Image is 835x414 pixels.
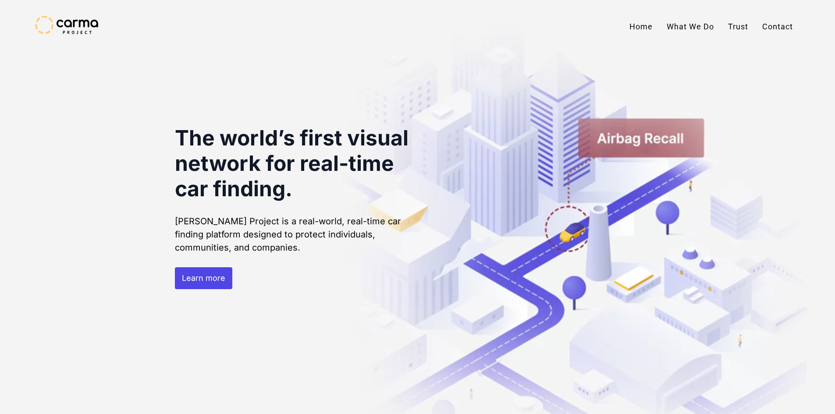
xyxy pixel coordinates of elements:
[660,16,721,38] a: What We Do
[755,16,800,38] a: Contact
[622,16,660,38] a: Home
[175,125,412,202] h1: The world’s first visual network for real-time car finding.
[721,16,755,38] a: Trust
[35,16,98,34] a: home
[175,215,412,254] p: [PERSON_NAME] Project is a real-world, real-time car finding platform designed to protect individ...
[175,267,232,289] a: Learn more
